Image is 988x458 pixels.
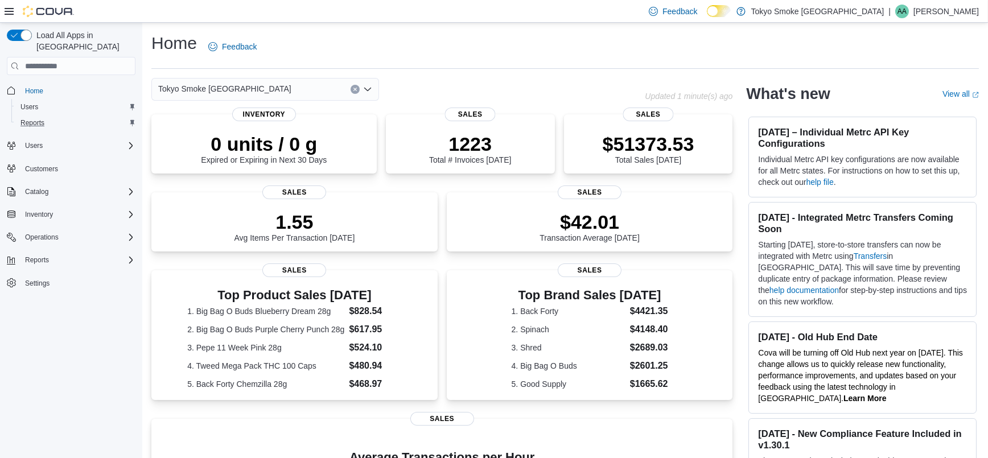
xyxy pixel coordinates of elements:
[187,324,344,335] dt: 2. Big Bag O Buds Purple Cherry Punch 28g
[2,82,140,98] button: Home
[262,263,326,277] span: Sales
[187,342,344,353] dt: 3. Pepe 11 Week Pink 28g
[758,126,967,149] h3: [DATE] – Individual Metrc API Key Configurations
[20,118,44,127] span: Reports
[20,208,135,221] span: Inventory
[769,286,839,295] a: help documentation
[187,306,344,317] dt: 1. Big Bag O Buds Blueberry Dream 28g
[758,154,967,188] p: Individual Metrc API key configurations are now available for all Metrc states. For instructions ...
[854,251,887,261] a: Transfers
[758,331,967,343] h3: [DATE] - Old Hub End Date
[20,230,63,244] button: Operations
[20,253,135,267] span: Reports
[11,115,140,131] button: Reports
[25,187,48,196] span: Catalog
[746,85,830,103] h2: What's new
[662,6,697,17] span: Feedback
[20,102,38,112] span: Users
[187,360,344,372] dt: 4. Tweed Mega Pack THC 100 Caps
[25,210,53,219] span: Inventory
[32,30,135,52] span: Load All Apps in [GEOGRAPHIC_DATA]
[942,89,979,98] a: View allExternal link
[262,185,326,199] span: Sales
[913,5,979,18] p: [PERSON_NAME]
[843,394,886,403] a: Learn More
[20,139,135,152] span: Users
[2,229,140,245] button: Operations
[2,160,140,177] button: Customers
[2,252,140,268] button: Reports
[758,212,967,234] h3: [DATE] - Integrated Metrc Transfers Coming Soon
[558,263,621,277] span: Sales
[20,83,135,97] span: Home
[20,276,135,290] span: Settings
[234,211,355,233] p: 1.55
[512,342,625,353] dt: 3. Shred
[558,185,621,199] span: Sales
[540,211,640,242] div: Transaction Average [DATE]
[201,133,327,155] p: 0 units / 0 g
[232,108,296,121] span: Inventory
[751,5,884,18] p: Tokyo Smoke [GEOGRAPHIC_DATA]
[25,233,59,242] span: Operations
[20,84,48,98] a: Home
[222,41,257,52] span: Feedback
[20,185,135,199] span: Catalog
[512,378,625,390] dt: 5. Good Supply
[429,133,511,164] div: Total # Invoices [DATE]
[20,162,135,176] span: Customers
[512,288,668,302] h3: Top Brand Sales [DATE]
[187,288,401,302] h3: Top Product Sales [DATE]
[201,133,327,164] div: Expired or Expiring in Next 30 Days
[512,360,625,372] dt: 4. Big Bag O Buds
[25,279,50,288] span: Settings
[16,116,135,130] span: Reports
[204,35,261,58] a: Feedback
[351,85,360,94] button: Clear input
[2,275,140,291] button: Settings
[349,377,401,391] dd: $468.97
[888,5,891,18] p: |
[410,412,474,426] span: Sales
[972,92,979,98] svg: External link
[630,359,668,373] dd: $2601.25
[630,377,668,391] dd: $1665.62
[25,141,43,150] span: Users
[234,211,355,242] div: Avg Items Per Transaction [DATE]
[20,162,63,176] a: Customers
[349,359,401,373] dd: $480.94
[758,239,967,307] p: Starting [DATE], store-to-store transfers can now be integrated with Metrc using in [GEOGRAPHIC_D...
[20,230,135,244] span: Operations
[645,92,732,101] p: Updated 1 minute(s) ago
[7,77,135,321] nav: Complex example
[16,100,43,114] a: Users
[25,86,43,96] span: Home
[445,108,496,121] span: Sales
[630,323,668,336] dd: $4148.40
[349,304,401,318] dd: $828.54
[16,116,49,130] a: Reports
[151,32,197,55] h1: Home
[349,341,401,354] dd: $524.10
[512,324,625,335] dt: 2. Spinach
[758,428,967,451] h3: [DATE] - New Compliance Feature Included in v1.30.1
[707,17,707,18] span: Dark Mode
[806,178,833,187] a: help file
[158,82,291,96] span: Tokyo Smoke [GEOGRAPHIC_DATA]
[349,323,401,336] dd: $617.95
[429,133,511,155] p: 1223
[11,99,140,115] button: Users
[23,6,74,17] img: Cova
[2,207,140,222] button: Inventory
[895,5,909,18] div: Asia Allen
[16,100,135,114] span: Users
[603,133,694,155] p: $51373.53
[630,304,668,318] dd: $4421.35
[758,348,963,403] span: Cova will be turning off Old Hub next year on [DATE]. This change allows us to quickly release ne...
[20,208,57,221] button: Inventory
[630,341,668,354] dd: $2689.03
[707,5,731,17] input: Dark Mode
[187,378,344,390] dt: 5. Back Forty Chemzilla 28g
[25,164,58,174] span: Customers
